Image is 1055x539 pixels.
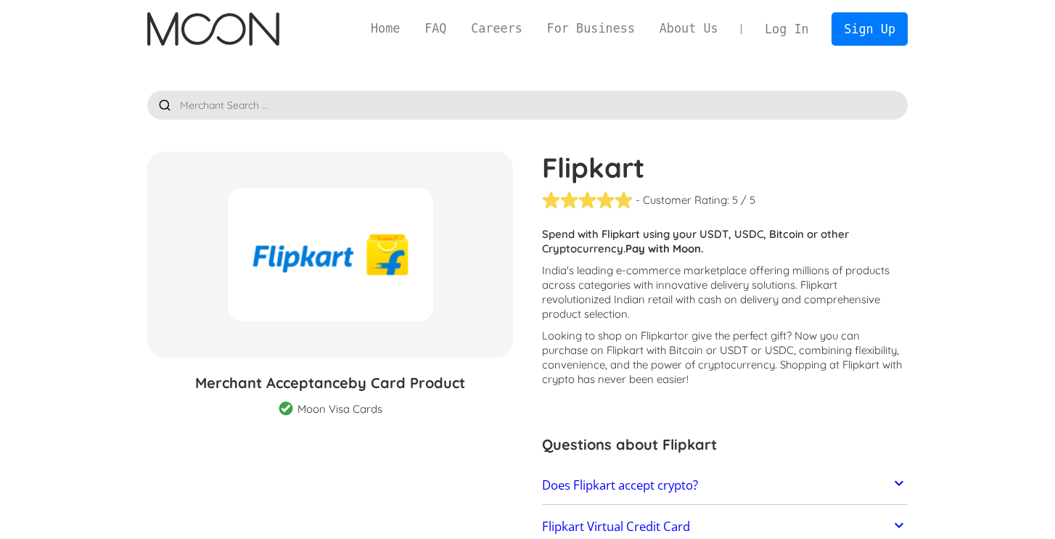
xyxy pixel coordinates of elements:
p: India's leading e-commerce marketplace offering millions of products across categories with innov... [542,263,908,321]
a: About Us [647,20,731,38]
p: Spend with Flipkart using your USDT, USDC, Bitcoin or other Cryptocurrency. [542,227,908,256]
a: Careers [459,20,534,38]
a: Sign Up [832,12,907,45]
h2: Does Flipkart accept crypto? [542,478,698,493]
span: or give the perfect gift [678,329,787,342]
a: Log In [752,13,821,45]
p: Looking to shop on Flipkart ? Now you can purchase on Flipkart with Bitcoin or USDT or USDC, comb... [542,329,908,387]
a: home [147,12,279,46]
a: FAQ [412,20,459,38]
h2: Flipkart Virtual Credit Card [542,519,690,534]
input: Merchant Search ... [147,91,908,120]
div: - Customer Rating: [636,193,729,207]
h3: Merchant Acceptance [147,372,513,394]
h1: Flipkart [542,152,908,184]
div: Moon Visa Cards [297,402,382,416]
img: Moon Logo [147,12,279,46]
a: Home [358,20,412,38]
a: Does Flipkart accept crypto? [542,470,908,501]
div: 5 [732,193,738,207]
h3: Questions about Flipkart [542,434,908,456]
div: / 5 [741,193,755,207]
a: For Business [535,20,647,38]
span: by Card Product [348,374,465,392]
strong: Pay with Moon. [625,242,704,255]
